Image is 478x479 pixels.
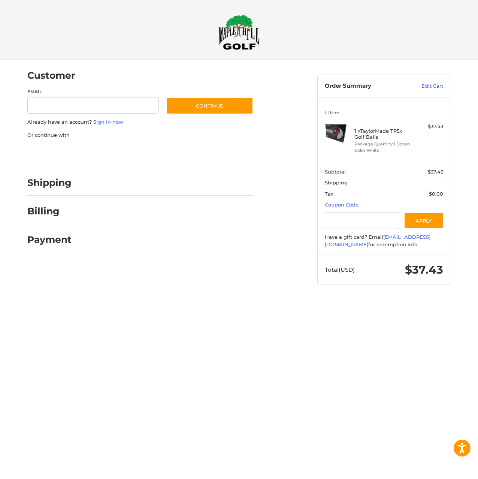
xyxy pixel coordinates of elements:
[404,212,444,229] button: Apply
[152,146,208,160] iframe: PayPal-venmo
[439,180,443,186] span: --
[429,191,443,197] span: $0.00
[325,82,405,90] h3: Order Summary
[325,191,333,197] span: Tax
[354,128,412,140] h4: 1 x TaylorMade TP5x Golf Balls
[325,234,443,248] div: Have a gift card? Email for redemption info.
[414,123,443,130] div: $37.43
[93,119,123,125] a: Sign in now
[325,109,443,115] h3: 1 Item
[27,70,75,81] h2: Customer
[27,118,253,126] p: Already have an account?
[27,205,71,217] h2: Billing
[405,263,443,277] span: $37.43
[428,169,443,175] span: $37.43
[325,180,348,186] span: Shipping
[405,82,443,90] a: Edit Cart
[325,234,430,247] a: [EMAIL_ADDRESS][DOMAIN_NAME]
[325,202,358,208] a: Coupon Code
[27,177,72,189] h2: Shipping
[88,146,145,160] iframe: PayPal-paylater
[325,169,346,175] span: Subtotal
[27,132,253,139] p: Or continue with
[166,97,253,114] button: Continue
[27,234,72,245] h2: Payment
[25,146,81,160] iframe: PayPal-paypal
[325,266,355,273] span: Total (USD)
[218,15,260,50] img: Maple Hill Golf
[354,147,412,154] li: Color White
[325,212,400,229] input: Gift Certificate or Coupon Code
[354,141,412,147] li: Package Quantity 1 Dozen
[27,88,159,95] label: Email
[416,459,478,479] iframe: Google Customer Reviews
